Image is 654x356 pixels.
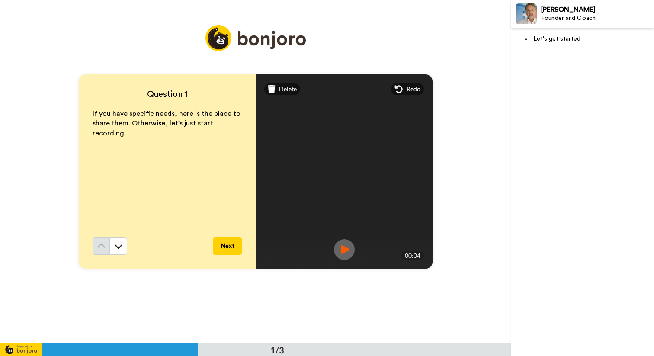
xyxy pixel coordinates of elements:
span: Redo [407,85,420,93]
div: 1/3 [256,344,298,356]
div: Redo [391,83,424,95]
span: Delete [279,85,297,93]
div: [PERSON_NAME] [541,6,654,14]
button: Next [213,237,242,255]
div: 00:04 [401,251,424,260]
span: Let's get started [533,36,580,42]
div: Founder and Coach [541,15,654,22]
h4: Question 1 [93,88,242,100]
img: ic_record_play.svg [334,239,355,260]
div: Delete [264,83,300,95]
img: Profile Image [516,3,537,24]
span: If you have specific needs, here is the place to share them. Otherwise, let's just start recording. [93,110,242,137]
